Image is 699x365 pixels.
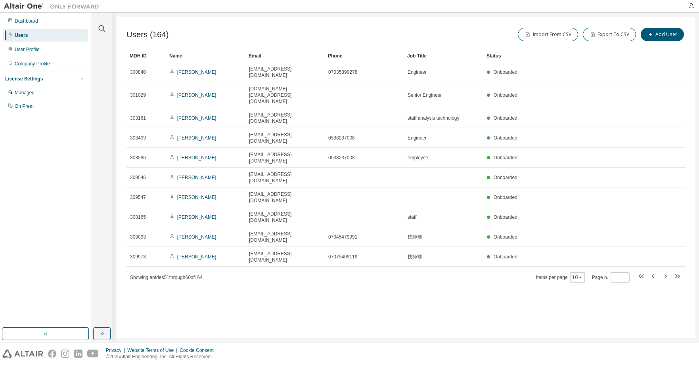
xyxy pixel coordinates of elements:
[177,254,216,260] a: [PERSON_NAME]
[130,155,146,161] span: 303586
[74,350,82,358] img: linkedin.svg
[4,2,103,10] img: Altair One
[15,46,40,53] div: User Profile
[494,155,517,161] span: Onboarded
[408,214,416,220] span: staff
[130,254,146,260] span: 309973
[408,92,442,98] span: Senior Engineer
[408,155,428,161] span: employee
[408,234,422,240] span: 技師補
[494,175,517,180] span: Onboarded
[592,272,630,283] span: Page n.
[15,90,34,96] div: Managed
[408,254,422,260] span: 技師補
[2,350,43,358] img: altair_logo.svg
[180,347,218,354] div: Cookie Consent
[130,92,146,98] span: 301029
[249,66,321,78] span: [EMAIL_ADDRESS][DOMAIN_NAME]
[106,354,218,360] p: © 2025 Altair Engineering, Inc. All Rights Reserved.
[130,194,146,201] span: 309547
[641,28,684,41] button: Add User
[249,86,321,105] span: [DOMAIN_NAME][EMAIL_ADDRESS][DOMAIN_NAME]
[494,92,517,98] span: Onboarded
[127,347,180,354] div: Website Terms of Use
[130,275,203,280] span: Showing entries 51 through 60 of 164
[130,214,146,220] span: 308165
[583,28,636,41] button: Export To CSV
[249,250,321,263] span: [EMAIL_ADDRESS][DOMAIN_NAME]
[249,132,321,144] span: [EMAIL_ADDRESS][DOMAIN_NAME]
[177,195,216,200] a: [PERSON_NAME]
[408,69,427,75] span: Engineer
[130,50,163,62] div: MDH ID
[61,350,69,358] img: instagram.svg
[408,115,460,121] span: staff analysis technology
[518,28,578,41] button: Import From CSV
[15,32,28,38] div: Users
[328,254,357,260] span: 07075409119
[106,347,127,354] div: Privacy
[130,234,146,240] span: 309093
[177,135,216,141] a: [PERSON_NAME]
[328,135,355,141] span: 0538237008
[572,274,583,281] button: 10
[494,115,517,121] span: Onboarded
[15,18,38,24] div: Dashboard
[328,69,357,75] span: 07035399278
[328,155,355,161] span: 0538237008
[407,50,480,62] div: Job Title
[5,76,43,82] div: License Settings
[177,175,216,180] a: [PERSON_NAME]
[15,61,50,67] div: Company Profile
[48,350,56,358] img: facebook.svg
[177,214,216,220] a: [PERSON_NAME]
[494,254,517,260] span: Onboarded
[177,69,216,75] a: [PERSON_NAME]
[130,135,146,141] span: 303409
[130,174,146,181] span: 309546
[494,234,517,240] span: Onboarded
[169,50,242,62] div: Name
[249,171,321,184] span: [EMAIL_ADDRESS][DOMAIN_NAME]
[177,155,216,161] a: [PERSON_NAME]
[249,50,322,62] div: Email
[87,350,99,358] img: youtube.svg
[494,214,517,220] span: Onboarded
[177,115,216,121] a: [PERSON_NAME]
[130,69,146,75] span: 300840
[177,234,216,240] a: [PERSON_NAME]
[249,151,321,164] span: [EMAIL_ADDRESS][DOMAIN_NAME]
[177,92,216,98] a: [PERSON_NAME]
[536,272,585,283] span: Items per page
[494,135,517,141] span: Onboarded
[408,135,427,141] span: Engineer
[494,69,517,75] span: Onboarded
[15,103,34,109] div: On Prem
[130,115,146,121] span: 303161
[126,30,169,39] span: Users (164)
[486,50,644,62] div: Status
[494,195,517,200] span: Onboarded
[249,191,321,204] span: [EMAIL_ADDRESS][DOMAIN_NAME]
[249,231,321,243] span: [EMAIL_ADDRESS][DOMAIN_NAME]
[328,234,357,240] span: 07045479991
[249,112,321,124] span: [EMAIL_ADDRESS][DOMAIN_NAME]
[249,211,321,224] span: [EMAIL_ADDRESS][DOMAIN_NAME]
[328,50,401,62] div: Phone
